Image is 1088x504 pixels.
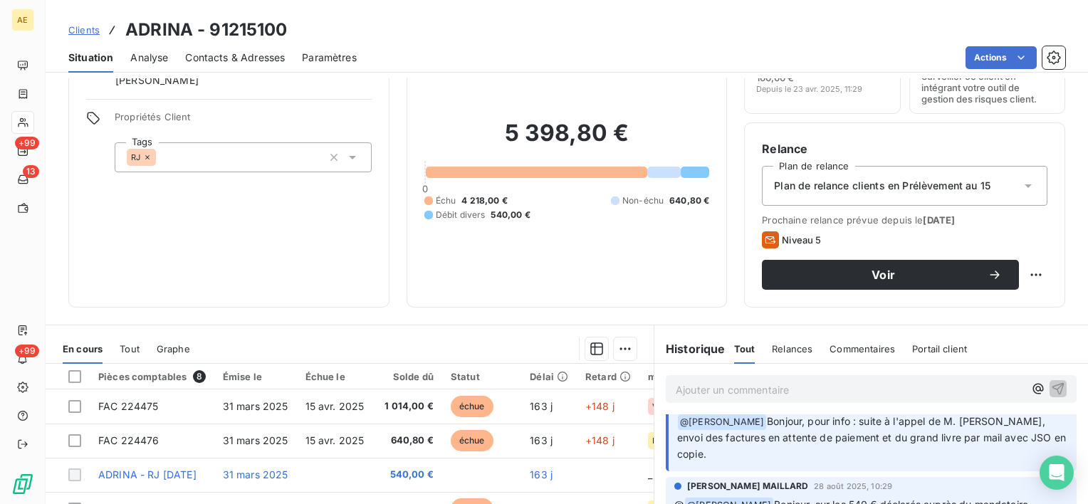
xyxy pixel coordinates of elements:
[530,400,553,412] span: 163 j
[305,371,368,382] div: Échue le
[424,119,710,162] h2: 5 398,80 €
[530,434,553,446] span: 163 j
[451,371,513,382] div: Statut
[302,51,357,65] span: Paramètres
[223,400,288,412] span: 31 mars 2025
[779,269,988,280] span: Voir
[63,343,103,355] span: En cours
[830,343,895,355] span: Commentaires
[677,415,1069,461] span: Bonjour, pour info : suite à l'appel de M. [PERSON_NAME], envoi des factures en attente de paieme...
[98,370,206,383] div: Pièces comptables
[98,400,159,412] span: FAC 224475
[436,194,456,207] span: Échu
[648,468,652,481] span: _
[491,209,530,221] span: 540,00 €
[678,414,766,431] span: @ [PERSON_NAME]
[734,343,755,355] span: Tout
[385,371,434,382] div: Solde dû
[23,165,39,178] span: 13
[422,183,428,194] span: 0
[921,70,1053,105] span: Surveiller ce client en intégrant votre outil de gestion des risques client.
[223,468,288,481] span: 31 mars 2025
[762,140,1047,157] h6: Relance
[1040,456,1074,490] div: Open Intercom Messenger
[772,343,812,355] span: Relances
[622,194,664,207] span: Non-échu
[98,468,197,481] span: ADRINA - RJ [DATE]
[762,214,1047,226] span: Prochaine relance prévue depuis le
[451,396,493,417] span: échue
[15,137,39,149] span: +99
[223,371,288,382] div: Émise le
[687,480,808,493] span: [PERSON_NAME] MAILLARD
[223,434,288,446] span: 31 mars 2025
[305,400,365,412] span: 15 avr. 2025
[125,17,288,43] h3: ADRINA - 91215100
[451,430,493,451] span: échue
[115,73,199,88] span: [PERSON_NAME]
[814,482,892,490] span: 28 août 2025, 10:29
[156,151,167,164] input: Ajouter une valeur
[461,194,508,207] span: 4 218,00 €
[756,85,862,93] span: Depuis le 23 avr. 2025, 11:29
[193,370,206,383] span: 8
[585,434,614,446] span: +148 j
[436,209,486,221] span: Débit divers
[912,343,967,355] span: Portail client
[530,371,568,382] div: Délai
[115,111,372,131] span: Propriétés Client
[585,371,631,382] div: Retard
[782,234,821,246] span: Niveau 5
[15,345,39,357] span: +99
[11,473,34,495] img: Logo LeanPay
[648,371,734,382] div: mode de paiement
[385,434,434,448] span: 640,80 €
[68,51,113,65] span: Situation
[385,468,434,482] span: 540,00 €
[669,194,709,207] span: 640,80 €
[530,468,553,481] span: 163 j
[157,343,190,355] span: Graphe
[305,434,365,446] span: 15 avr. 2025
[585,400,614,412] span: +148 j
[185,51,285,65] span: Contacts & Adresses
[966,46,1037,69] button: Actions
[11,9,34,31] div: AE
[68,24,100,36] span: Clients
[762,260,1019,290] button: Voir
[652,402,665,411] span: VIR
[68,23,100,37] a: Clients
[923,214,955,226] span: [DATE]
[652,436,662,445] span: PR
[385,399,434,414] span: 1 014,00 €
[130,51,168,65] span: Analyse
[98,434,159,446] span: FAC 224476
[774,179,990,193] span: Plan de relance clients en Prélèvement au 15
[654,340,726,357] h6: Historique
[120,343,140,355] span: Tout
[131,153,140,162] span: RJ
